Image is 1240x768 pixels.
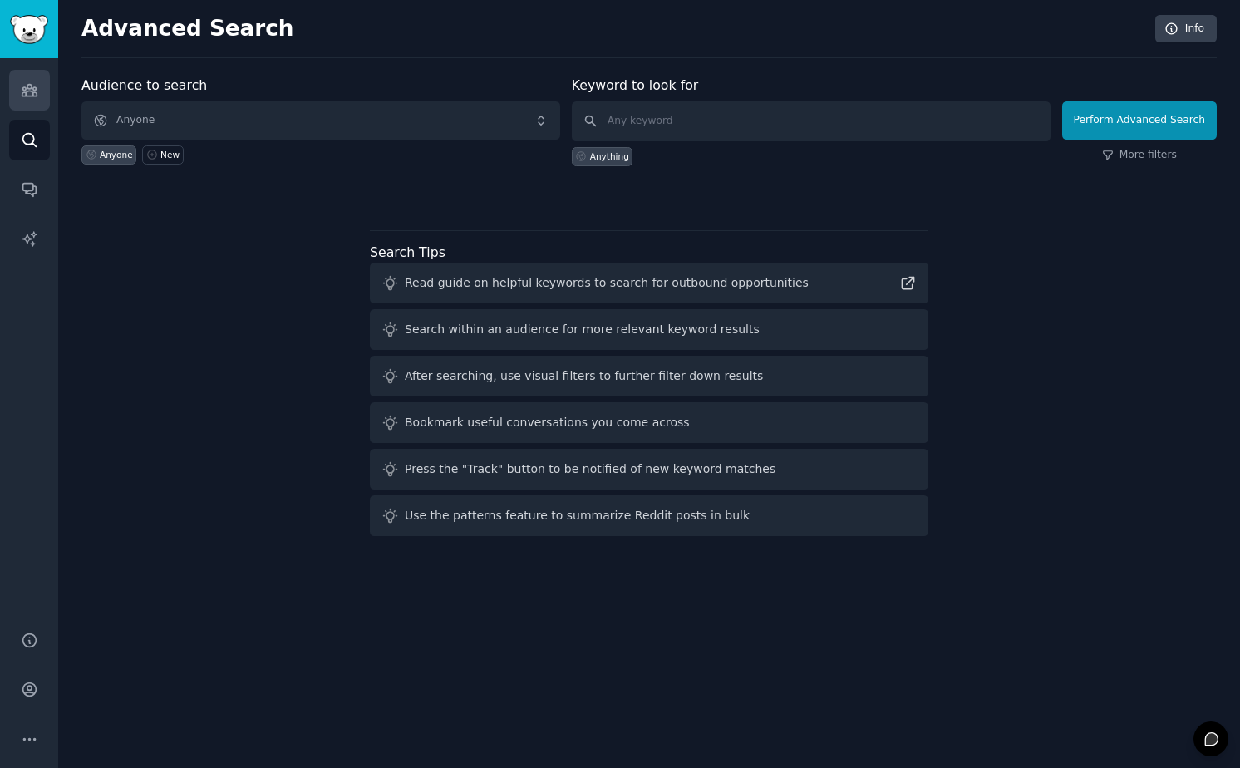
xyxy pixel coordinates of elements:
label: Keyword to look for [572,77,699,93]
a: More filters [1102,148,1177,163]
a: New [142,145,183,165]
div: Use the patterns feature to summarize Reddit posts in bulk [405,507,750,524]
div: Press the "Track" button to be notified of new keyword matches [405,460,775,478]
div: New [160,149,180,160]
div: Anything [590,150,629,162]
div: Search within an audience for more relevant keyword results [405,321,760,338]
img: GummySearch logo [10,15,48,44]
label: Search Tips [370,244,445,260]
div: After searching, use visual filters to further filter down results [405,367,763,385]
div: Bookmark useful conversations you come across [405,414,690,431]
label: Audience to search [81,77,207,93]
input: Any keyword [572,101,1051,141]
div: Anyone [100,149,133,160]
a: Info [1155,15,1217,43]
button: Anyone [81,101,560,140]
h2: Advanced Search [81,16,1146,42]
div: Read guide on helpful keywords to search for outbound opportunities [405,274,809,292]
button: Perform Advanced Search [1062,101,1217,140]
